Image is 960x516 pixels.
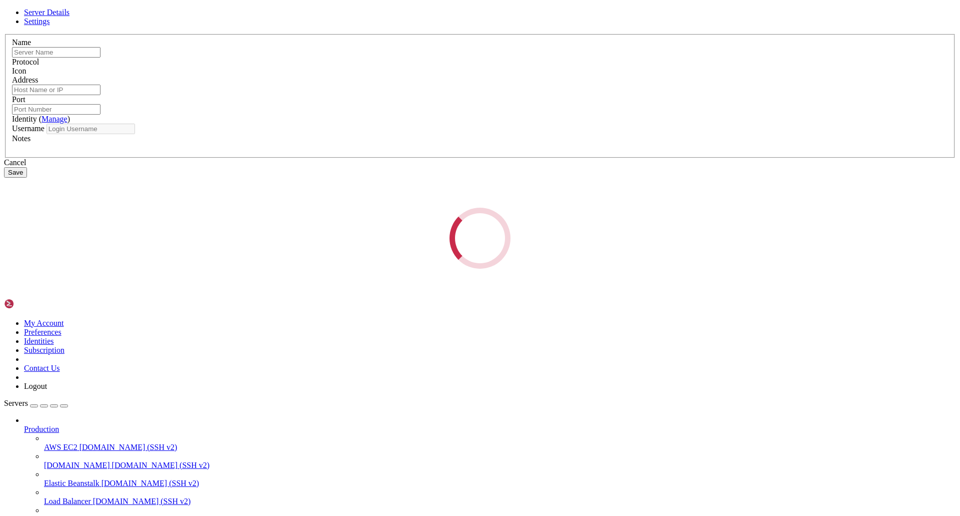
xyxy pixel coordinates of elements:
span: [DOMAIN_NAME] (SSH v2) [93,497,191,505]
input: Port Number [12,104,100,115]
span: ( ) [39,115,70,123]
a: Preferences [24,328,61,336]
span: bandit0@bandit [4,64,60,72]
span: bandit0@bandit [4,21,60,29]
a: Settings [24,17,50,26]
div: (0, 9) [4,81,8,89]
span: Elastic Beanstalk [44,479,99,487]
span: ~ [64,64,68,72]
a: Manage [41,115,67,123]
x-row: It is required for saving/loading search history or cursor positions. [4,38,830,47]
div: Cancel [4,158,956,167]
li: Elastic Beanstalk [DOMAIN_NAME] (SSH v2) [44,470,956,488]
span: bandit0@bandit [4,4,60,12]
label: Name [12,38,31,47]
a: Servers [4,399,68,407]
a: My Account [24,319,64,327]
x-row: : $ ls [4,4,830,13]
a: AWS EC2 [DOMAIN_NAME] (SSH v2) [44,443,956,452]
x-row: : $ nano readme [4,21,830,30]
span: [DOMAIN_NAME] [44,461,110,469]
input: Server Name [12,47,100,58]
span: ~ [64,55,68,63]
a: Identities [24,337,54,345]
x-row: Unable to create directory /home/bandit0/.local/share/nano/: No such file or directory [4,30,830,38]
a: Logout [24,382,47,390]
label: Icon [12,67,26,75]
x-row: readme [4,13,830,21]
li: [DOMAIN_NAME] [DOMAIN_NAME] (SSH v2) [44,452,956,470]
label: Port [12,95,25,104]
label: Notes [12,134,30,143]
span: [DOMAIN_NAME] (SSH v2) [112,461,210,469]
span: Servers [4,399,28,407]
span: [DOMAIN_NAME] (SSH v2) [101,479,199,487]
input: Host Name or IP [12,85,100,95]
a: [DOMAIN_NAME] [DOMAIN_NAME] (SSH v2) [44,461,956,470]
span: bandit0@bandit [4,55,60,63]
x-row: : $ [4,55,830,64]
input: Login Username [46,124,135,134]
img: Shellngn [4,299,61,309]
span: AWS EC2 [44,443,77,451]
span: Production [24,425,59,433]
span: [DOMAIN_NAME] (SSH v2) [79,443,177,451]
li: AWS EC2 [DOMAIN_NAME] (SSH v2) [44,434,956,452]
span: ~ [64,4,68,12]
x-row: : $ exit [4,64,830,72]
a: Elastic Beanstalk [DOMAIN_NAME] (SSH v2) [44,479,956,488]
li: Load Balancer [DOMAIN_NAME] (SSH v2) [44,488,956,506]
a: Production [24,425,956,434]
a: Contact Us [24,364,60,372]
a: Server Details [24,8,69,17]
a: Subscription [24,346,64,354]
label: Address [12,76,38,84]
a: Load Balancer [DOMAIN_NAME] (SSH v2) [44,497,956,506]
span: Load Balancer [44,497,91,505]
div: Loading... [449,208,510,269]
span: ~ [64,21,68,29]
label: Identity [12,115,70,123]
x-row: logout [4,72,830,81]
label: Protocol [12,58,39,66]
label: Username [12,124,44,133]
button: Save [4,167,27,178]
